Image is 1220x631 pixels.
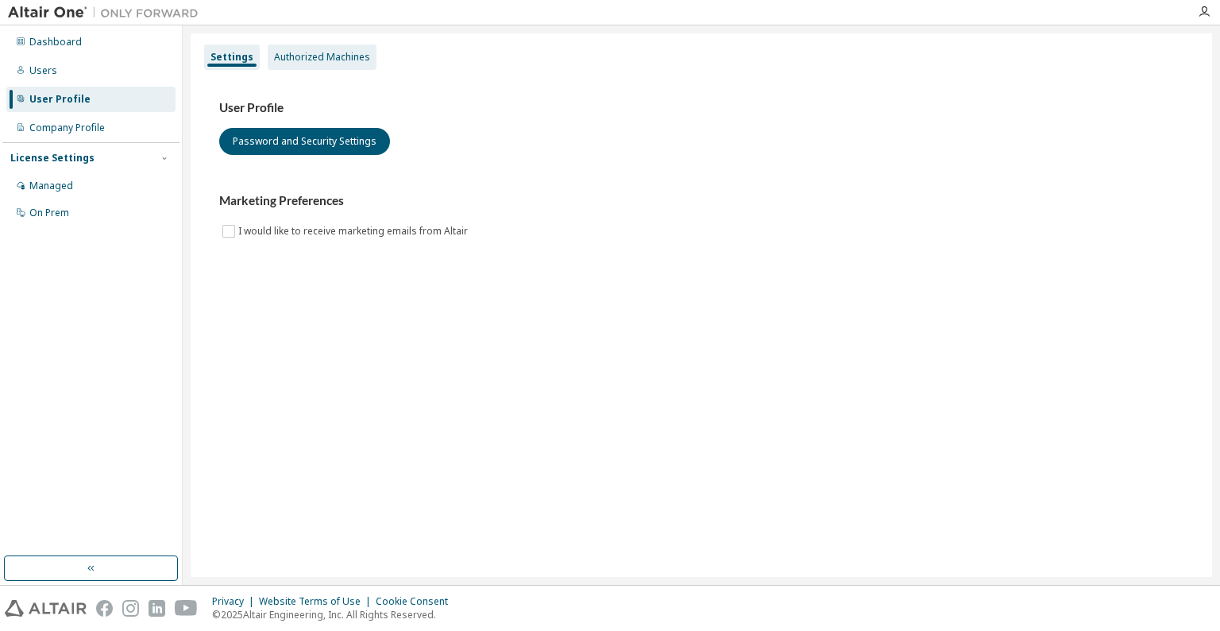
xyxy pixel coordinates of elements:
img: instagram.svg [122,600,139,617]
div: Settings [210,51,253,64]
button: Password and Security Settings [219,128,390,155]
img: altair_logo.svg [5,600,87,617]
img: linkedin.svg [149,600,165,617]
p: © 2025 Altair Engineering, Inc. All Rights Reserved. [212,608,457,621]
img: youtube.svg [175,600,198,617]
div: User Profile [29,93,91,106]
div: Company Profile [29,122,105,134]
label: I would like to receive marketing emails from Altair [238,222,471,241]
div: Dashboard [29,36,82,48]
img: Altair One [8,5,207,21]
div: Authorized Machines [274,51,370,64]
div: Users [29,64,57,77]
div: Website Terms of Use [259,595,376,608]
h3: User Profile [219,100,1183,116]
div: Managed [29,180,73,192]
h3: Marketing Preferences [219,193,1183,209]
div: Cookie Consent [376,595,457,608]
img: facebook.svg [96,600,113,617]
div: On Prem [29,207,69,219]
div: Privacy [212,595,259,608]
div: License Settings [10,152,95,165]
